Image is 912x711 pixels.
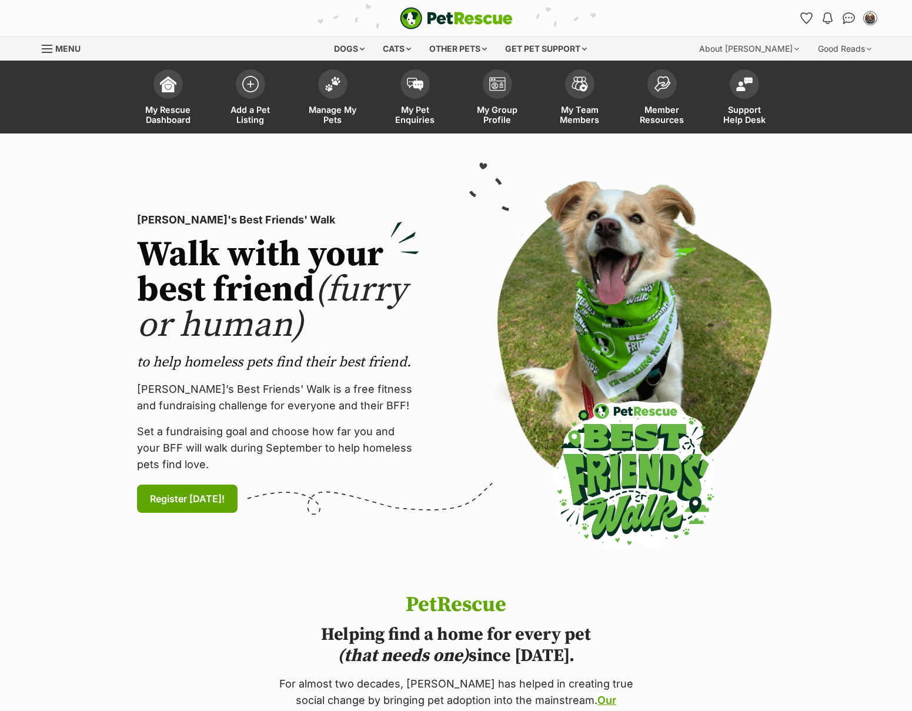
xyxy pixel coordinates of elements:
a: Register [DATE]! [137,485,238,513]
img: group-profile-icon-3fa3cf56718a62981997c0bc7e787c4b2cf8bcc04b72c1350f741eb67cf2f40e.svg [489,77,506,91]
img: Natasha Boehm profile pic [864,12,876,24]
a: PetRescue [400,7,513,29]
img: dashboard-icon-eb2f2d2d3e046f16d808141f083e7271f6b2e854fb5c12c21221c1fb7104beca.svg [160,76,176,92]
span: Manage My Pets [306,105,359,125]
a: Manage My Pets [292,64,374,133]
h2: Walk with your best friend [137,238,419,343]
img: notifications-46538b983faf8c2785f20acdc204bb7945ddae34d4c08c2a6579f10ce5e182be.svg [823,12,832,24]
button: My account [861,9,880,28]
img: manage-my-pets-icon-02211641906a0b7f246fdf0571729dbe1e7629f14944591b6c1af311fb30b64b.svg [325,76,341,92]
p: [PERSON_NAME]’s Best Friends' Walk is a free fitness and fundraising challenge for everyone and t... [137,381,419,414]
a: Support Help Desk [703,64,786,133]
a: Menu [42,37,89,58]
span: Register [DATE]! [150,492,225,506]
div: Get pet support [497,37,595,61]
img: member-resources-icon-8e73f808a243e03378d46382f2149f9095a855e16c252ad45f914b54edf8863c.svg [654,76,670,92]
img: chat-41dd97257d64d25036548639549fe6c8038ab92f7586957e7f3b1b290dea8141.svg [843,12,855,24]
button: Notifications [819,9,837,28]
a: My Group Profile [456,64,539,133]
span: My Pet Enquiries [389,105,442,125]
div: Cats [375,37,419,61]
span: My Team Members [553,105,606,125]
span: Add a Pet Listing [224,105,277,125]
img: team-members-icon-5396bd8760b3fe7c0b43da4ab00e1e3bb1a5d9ba89233759b79545d2d3fc5d0d.svg [572,76,588,92]
a: Add a Pet Listing [209,64,292,133]
a: Conversations [840,9,858,28]
img: logo-e224e6f780fb5917bec1dbf3a21bbac754714ae5b6737aabdf751b685950b380.svg [400,7,513,29]
div: About [PERSON_NAME] [691,37,807,61]
ul: Account quick links [797,9,880,28]
p: to help homeless pets find their best friend. [137,353,419,372]
h1: PetRescue [275,593,637,617]
span: Member Resources [636,105,689,125]
span: (furry or human) [137,268,407,348]
h2: Helping find a home for every pet since [DATE]. [275,624,637,666]
img: add-pet-listing-icon-0afa8454b4691262ce3f59096e99ab1cd57d4a30225e0717b998d2c9b9846f56.svg [242,76,259,92]
i: (that needs one) [338,645,469,667]
div: Other pets [421,37,495,61]
a: Member Resources [621,64,703,133]
div: Dogs [326,37,373,61]
a: My Pet Enquiries [374,64,456,133]
a: My Team Members [539,64,621,133]
span: Menu [55,44,81,54]
span: My Group Profile [471,105,524,125]
img: pet-enquiries-icon-7e3ad2cf08bfb03b45e93fb7055b45f3efa6380592205ae92323e6603595dc1f.svg [407,78,423,91]
div: Good Reads [810,37,880,61]
span: Support Help Desk [718,105,771,125]
a: Favourites [797,9,816,28]
img: help-desk-icon-fdf02630f3aa405de69fd3d07c3f3aa587a6932b1a1747fa1d2bba05be0121f9.svg [736,77,753,91]
p: Set a fundraising goal and choose how far you and your BFF will walk during September to help hom... [137,423,419,473]
span: My Rescue Dashboard [142,105,195,125]
a: My Rescue Dashboard [127,64,209,133]
p: [PERSON_NAME]'s Best Friends' Walk [137,212,419,228]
